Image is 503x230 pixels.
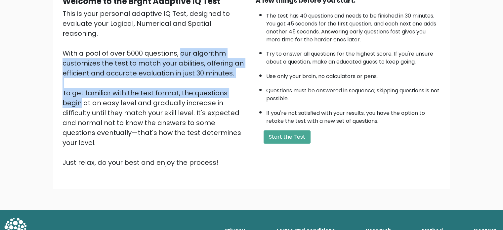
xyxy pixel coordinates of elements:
li: Use only your brain, no calculators or pens. [266,69,441,80]
li: Try to answer all questions for the highest score. If you're unsure about a question, make an edu... [266,47,441,66]
li: If you're not satisfied with your results, you have the option to retake the test with a new set ... [266,106,441,125]
li: Questions must be answered in sequence; skipping questions is not possible. [266,83,441,103]
li: The test has 40 questions and needs to be finished in 30 minutes. You get 45 seconds for the firs... [266,9,441,44]
button: Start the Test [264,130,311,144]
div: This is your personal adaptive IQ Test, designed to evaluate your Logical, Numerical and Spatial ... [63,9,248,167]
